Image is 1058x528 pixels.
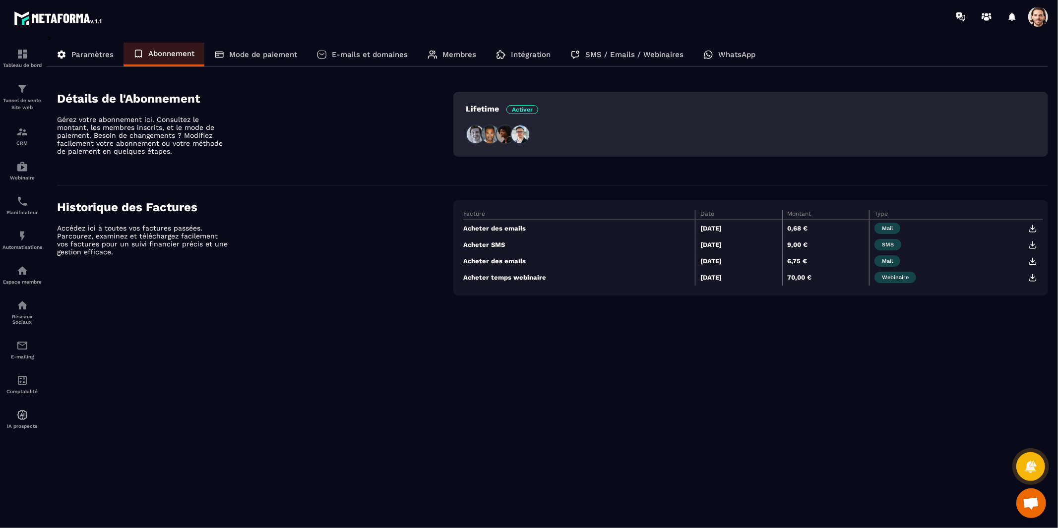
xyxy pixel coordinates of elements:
span: Mail [874,223,900,234]
p: Webinaire [2,175,42,180]
td: Acheter temps webinaire [463,269,695,286]
img: automations [16,409,28,421]
td: 9,00 € [782,236,869,253]
p: Tableau de bord [2,62,42,68]
p: IA prospects [2,423,42,429]
p: CRM [2,140,42,146]
span: SMS [874,239,901,250]
th: Facture [463,210,695,220]
p: Automatisations [2,244,42,250]
p: Paramètres [71,50,114,59]
span: Activer [506,105,538,114]
img: social-network [16,299,28,311]
img: download.399b3ae9.svg [1028,240,1037,249]
a: formationformationTableau de bord [2,41,42,75]
td: Acheter SMS [463,236,695,253]
td: Acheter des emails [463,220,695,237]
p: Membres [442,50,476,59]
td: 70,00 € [782,269,869,286]
a: social-networksocial-networkRéseaux Sociaux [2,292,42,332]
th: Montant [782,210,869,220]
a: schedulerschedulerPlanificateur [2,188,42,223]
p: E-mailing [2,354,42,359]
span: Mail [874,255,900,267]
p: E-mails et domaines [332,50,408,59]
td: 6,75 € [782,253,869,269]
img: logo [14,9,103,27]
p: Lifetime [466,104,538,114]
img: formation [16,126,28,138]
img: people2 [481,124,500,144]
a: formationformationCRM [2,118,42,153]
td: [DATE] [695,236,782,253]
img: email [16,340,28,352]
div: > [47,33,1048,310]
p: Abonnement [148,49,194,58]
img: scheduler [16,195,28,207]
div: Open chat [1016,488,1046,518]
p: WhatsApp [718,50,755,59]
p: Accédez ici à toutes vos factures passées. Parcourez, examinez et téléchargez facilement vos fact... [57,224,231,256]
a: automationsautomationsEspace membre [2,257,42,292]
h4: Détails de l'Abonnement [57,92,453,106]
p: Gérez votre abonnement ici. Consultez le montant, les membres inscrits, et le mode de paiement. B... [57,116,231,155]
th: Date [695,210,782,220]
img: download.399b3ae9.svg [1028,273,1037,282]
a: automationsautomationsWebinaire [2,153,42,188]
p: Réseaux Sociaux [2,314,42,325]
img: accountant [16,374,28,386]
a: accountantaccountantComptabilité [2,367,42,402]
td: [DATE] [695,269,782,286]
td: [DATE] [695,220,782,237]
p: Tunnel de vente Site web [2,97,42,111]
a: formationformationTunnel de vente Site web [2,75,42,118]
td: 0,68 € [782,220,869,237]
td: Acheter des emails [463,253,695,269]
th: Type [869,210,1043,220]
img: download.399b3ae9.svg [1028,257,1037,266]
p: Intégration [511,50,551,59]
img: formation [16,83,28,95]
img: people1 [466,124,486,144]
p: Espace membre [2,279,42,285]
img: automations [16,161,28,173]
p: Planificateur [2,210,42,215]
p: Comptabilité [2,389,42,394]
p: SMS / Emails / Webinaires [585,50,684,59]
span: Webinaire [874,272,916,283]
img: people4 [510,124,530,144]
img: automations [16,265,28,277]
img: formation [16,48,28,60]
img: people3 [496,124,515,144]
a: emailemailE-mailing [2,332,42,367]
p: Mode de paiement [229,50,297,59]
h4: Historique des Factures [57,200,453,214]
td: [DATE] [695,253,782,269]
img: automations [16,230,28,242]
img: download.399b3ae9.svg [1028,224,1037,233]
a: automationsautomationsAutomatisations [2,223,42,257]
